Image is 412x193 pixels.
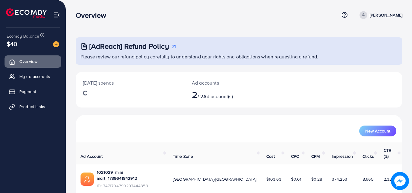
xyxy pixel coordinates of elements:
[311,176,322,182] span: $0.28
[357,11,402,19] a: [PERSON_NAME]
[291,176,302,182] span: $0.01
[359,126,396,136] button: New Account
[370,11,402,19] p: [PERSON_NAME]
[5,86,61,98] a: Payment
[5,70,61,82] a: My ad accounts
[5,55,61,67] a: Overview
[384,147,391,159] span: CTR (%)
[83,79,177,86] p: [DATE] spends
[19,104,45,110] span: Product Links
[6,8,47,18] img: logo
[97,183,163,189] span: ID: 7471704790297444353
[192,79,259,86] p: Ad accounts
[81,153,103,159] span: Ad Account
[384,176,392,182] span: 2.32
[53,41,59,47] img: image
[332,176,347,182] span: 374,253
[19,58,37,64] span: Overview
[7,39,17,48] span: $40
[5,101,61,113] a: Product Links
[7,33,39,39] span: Ecomdy Balance
[291,153,299,159] span: CPC
[76,11,111,20] h3: Overview
[363,153,374,159] span: Clicks
[192,88,198,101] span: 2
[363,176,373,182] span: 8,665
[53,11,60,18] img: menu
[81,173,94,186] img: ic-ads-acc.e4c84228.svg
[266,153,275,159] span: Cost
[203,93,233,100] span: Ad account(s)
[311,153,320,159] span: CPM
[173,176,257,182] span: [GEOGRAPHIC_DATA]/[GEOGRAPHIC_DATA]
[19,73,50,79] span: My ad accounts
[391,172,409,190] img: image
[19,89,36,95] span: Payment
[192,89,259,100] h2: / 2
[266,176,281,182] span: $103.63
[89,42,169,51] h3: [AdReach] Refund Policy
[81,53,399,60] p: Please review our refund policy carefully to understand your rights and obligations when requesti...
[173,153,193,159] span: Time Zone
[97,169,163,182] a: 1021029_mini mart_1739641842912
[332,153,353,159] span: Impression
[365,129,390,133] span: New Account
